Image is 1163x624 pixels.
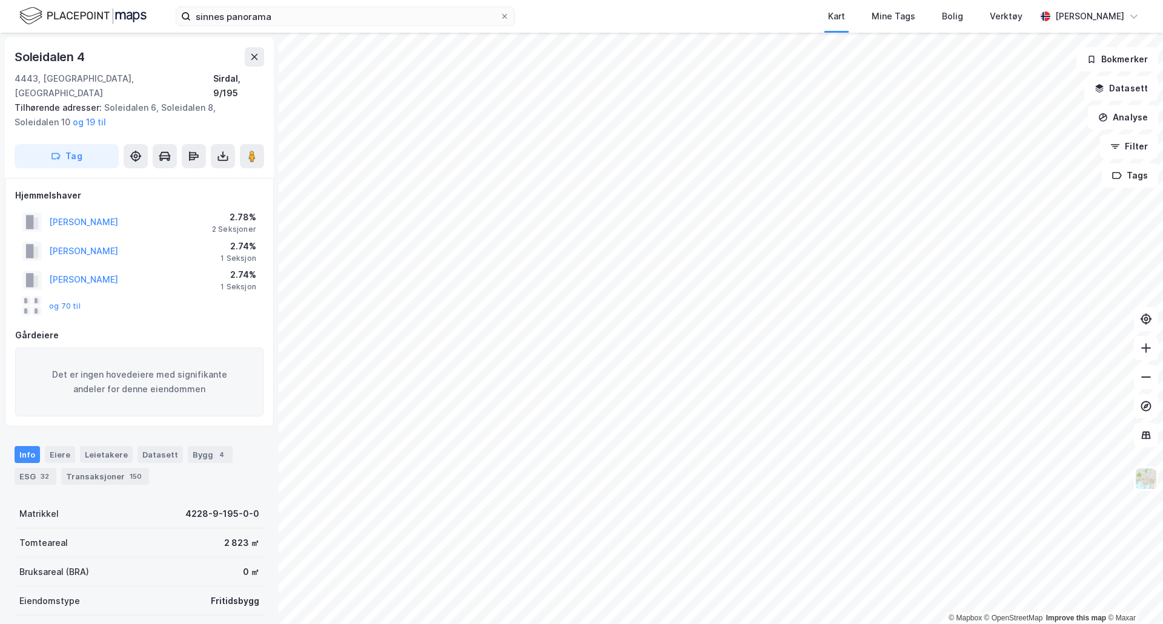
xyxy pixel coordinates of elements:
div: Bygg [188,446,233,463]
div: Leietakere [80,446,133,463]
div: Info [15,446,40,463]
div: 2.78% [212,210,256,225]
div: 0 ㎡ [243,565,259,579]
div: Det er ingen hovedeiere med signifikante andeler for denne eiendommen [15,347,263,416]
div: Matrikkel [19,507,59,521]
div: 2 Seksjoner [212,225,256,234]
div: Bolig [942,9,963,24]
a: Mapbox [949,614,982,622]
button: Tags [1102,163,1158,188]
div: Fritidsbygg [211,594,259,608]
button: Datasett [1084,76,1158,100]
div: 4228-9-195-0-0 [185,507,259,521]
button: Filter [1100,134,1158,159]
div: 150 [127,470,144,482]
div: Sirdal, 9/195 [213,71,264,100]
button: Analyse [1088,105,1158,130]
div: 32 [38,470,51,482]
div: 1 Seksjon [220,282,256,292]
a: OpenStreetMap [984,614,1043,622]
a: Improve this map [1046,614,1106,622]
div: ESG [15,468,56,485]
img: Z [1135,467,1158,490]
div: Kart [828,9,845,24]
div: 4443, [GEOGRAPHIC_DATA], [GEOGRAPHIC_DATA] [15,71,213,100]
span: Tilhørende adresser: [15,102,104,113]
input: Søk på adresse, matrikkel, gårdeiere, leietakere eller personer [191,7,500,25]
div: Gårdeiere [15,328,263,343]
div: Mine Tags [872,9,915,24]
div: Tomteareal [19,536,68,550]
div: Soleidalen 4 [15,47,87,67]
button: Tag [15,144,119,168]
div: Hjemmelshaver [15,188,263,203]
div: 2.74% [220,268,256,282]
img: logo.f888ab2527a4732fd821a326f86c7f29.svg [19,5,147,27]
div: Soleidalen 6, Soleidalen 8, Soleidalen 10 [15,100,254,130]
iframe: Chat Widget [1102,566,1163,624]
div: Transaksjoner [61,468,149,485]
div: 4 [216,448,228,461]
div: Eiere [45,446,75,463]
button: Bokmerker [1076,47,1158,71]
div: Kontrollprogram for chat [1102,566,1163,624]
div: Datasett [138,446,183,463]
div: Verktøy [990,9,1022,24]
div: [PERSON_NAME] [1055,9,1124,24]
div: 2 823 ㎡ [224,536,259,550]
div: 2.74% [220,239,256,254]
div: 1 Seksjon [220,254,256,263]
div: Eiendomstype [19,594,80,608]
div: Bruksareal (BRA) [19,565,89,579]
